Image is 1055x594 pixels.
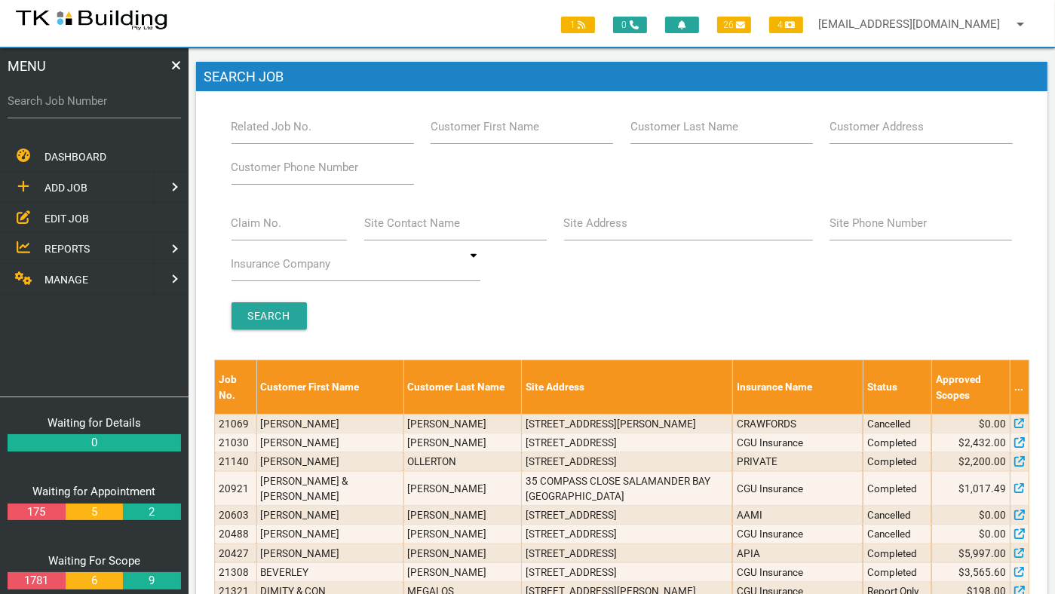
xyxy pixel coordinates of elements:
td: [PERSON_NAME] [256,506,403,525]
th: Job No. [215,360,257,415]
span: 1 [561,17,595,33]
span: 0 [613,17,647,33]
td: 21308 [215,562,257,581]
td: [PERSON_NAME] [256,452,403,471]
td: CGU Insurance [732,525,863,543]
td: [STREET_ADDRESS][PERSON_NAME] [522,414,733,433]
a: 9 [123,572,180,589]
td: [STREET_ADDRESS] [522,452,733,471]
a: 1781 [8,572,65,589]
a: 6 [66,572,123,589]
th: Site Address [522,360,733,415]
td: Completed [863,452,931,471]
td: [PERSON_NAME] [256,543,403,562]
td: 21140 [215,452,257,471]
td: [PERSON_NAME] [403,414,522,433]
td: AAMI [732,506,863,525]
label: Customer First Name [431,118,539,136]
td: 21030 [215,433,257,452]
span: ADD JOB [44,182,87,194]
td: [STREET_ADDRESS] [522,562,733,581]
h1: Search Job [196,62,1047,92]
a: 5 [66,504,123,521]
span: $0.00 [979,416,1006,431]
span: EDIT JOB [44,212,89,224]
label: Customer Last Name [630,118,738,136]
th: ... [1011,360,1029,415]
td: 20603 [215,506,257,525]
th: Status [863,360,931,415]
td: [PERSON_NAME] & [PERSON_NAME] [256,471,403,506]
label: Site Phone Number [830,215,927,232]
td: Cancelled [863,506,931,525]
td: [STREET_ADDRESS] [522,433,733,452]
label: Search Job Number [8,93,181,110]
td: Completed [863,543,931,562]
td: [STREET_ADDRESS] [522,525,733,543]
td: 20488 [215,525,257,543]
label: Claim No. [232,215,282,232]
th: Insurance Name [732,360,863,415]
td: 20427 [215,543,257,562]
span: REPORTS [44,243,90,255]
a: 2 [123,504,180,521]
td: 20921 [215,471,257,506]
td: [STREET_ADDRESS] [522,506,733,525]
td: BEVERLEY [256,562,403,581]
label: Customer Address [830,118,924,136]
td: Cancelled [863,414,931,433]
td: [PERSON_NAME] [403,471,522,506]
span: $0.00 [979,507,1006,522]
th: Customer First Name [256,360,403,415]
td: Completed [863,471,931,506]
td: [PERSON_NAME] [403,525,522,543]
td: [PERSON_NAME] [256,525,403,543]
span: $1,017.49 [958,481,1006,496]
label: Customer Phone Number [232,159,359,176]
th: Customer Last Name [403,360,522,415]
td: Cancelled [863,525,931,543]
label: Site Address [564,215,628,232]
td: [PERSON_NAME] [256,414,403,433]
td: CGU Insurance [732,471,863,506]
img: s3file [15,8,168,32]
span: $2,200.00 [958,454,1006,469]
span: DASHBOARD [44,151,106,163]
td: PRIVATE [732,452,863,471]
td: [PERSON_NAME] [256,433,403,452]
td: CGU Insurance [732,433,863,452]
span: $2,432.00 [958,435,1006,450]
td: [PERSON_NAME] [403,506,522,525]
span: 26 [717,17,751,33]
td: 35 COMPASS CLOSE SALAMANDER BAY [GEOGRAPHIC_DATA] [522,471,733,506]
a: Waiting For Scope [48,554,140,568]
td: Completed [863,562,931,581]
td: CRAWFORDS [732,414,863,433]
a: Waiting for Details [48,416,141,430]
label: Related Job No. [232,118,312,136]
td: Completed [863,433,931,452]
td: OLLERTON [403,452,522,471]
a: 175 [8,504,65,521]
td: [PERSON_NAME] [403,433,522,452]
span: MANAGE [44,274,88,286]
input: Search [232,302,307,329]
span: $0.00 [979,526,1006,541]
a: Waiting for Appointment [33,485,156,498]
th: Approved Scopes [931,360,1011,415]
td: 21069 [215,414,257,433]
a: 0 [8,434,181,452]
td: CGU Insurance [732,562,863,581]
span: $3,565.60 [958,565,1006,580]
td: [PERSON_NAME] [403,543,522,562]
span: MENU [8,56,46,76]
label: Site Contact Name [364,215,460,232]
td: APIA [732,543,863,562]
td: [STREET_ADDRESS] [522,543,733,562]
span: 4 [769,17,803,33]
td: [PERSON_NAME] [403,562,522,581]
span: $5,997.00 [958,546,1006,561]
